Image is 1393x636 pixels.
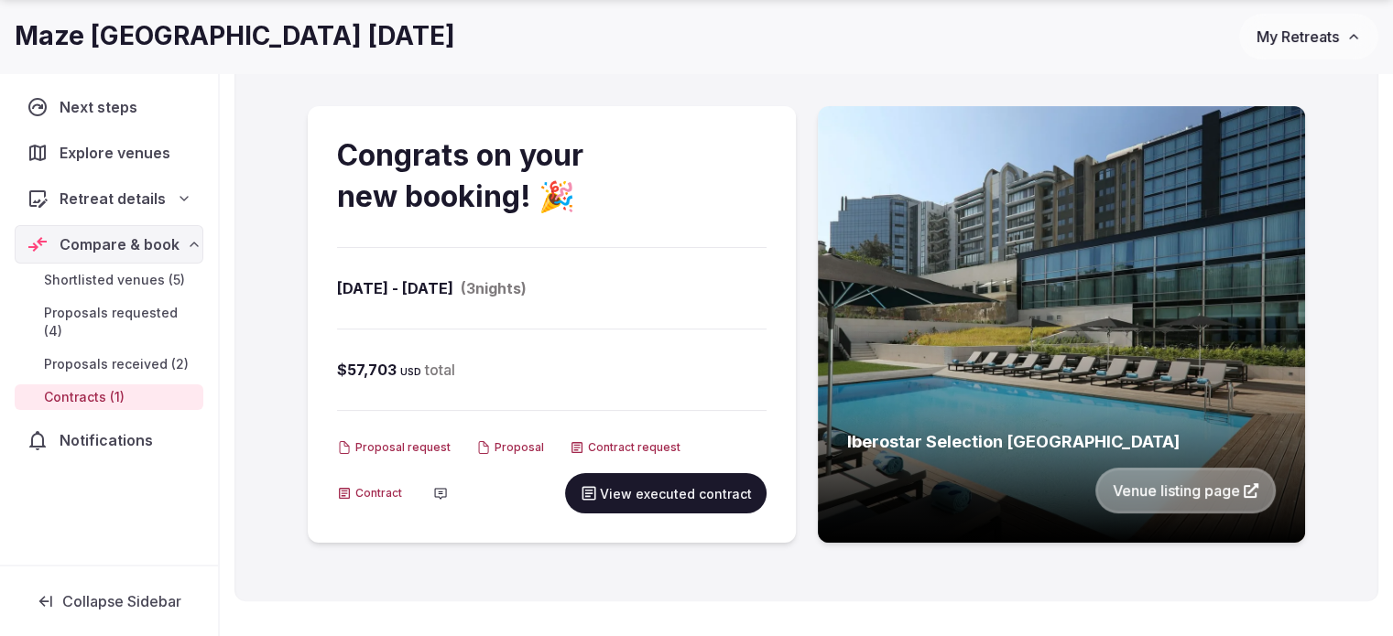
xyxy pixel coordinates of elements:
[1095,468,1276,513] a: Venue listing page
[565,473,767,513] button: View executed contract
[15,421,203,459] a: Notifications
[400,366,421,377] span: USD
[461,277,527,299] span: ( 3 night s )
[15,351,203,377] a: Proposals received (2)
[1257,27,1339,46] span: My Retreats
[337,277,453,299] span: [DATE] - [DATE]
[60,96,145,118] span: Next steps
[15,384,203,410] a: Contracts (1)
[15,300,203,344] a: Proposals requested (4)
[44,304,196,340] span: Proposals requested (4)
[60,233,180,255] span: Compare & book
[337,440,451,456] button: Proposal request
[847,430,1180,453] h4: Iberostar Selection [GEOGRAPHIC_DATA]
[15,581,203,621] button: Collapse Sidebar
[60,188,166,210] span: Retreat details
[15,267,203,293] a: Shortlisted venues (5)
[818,106,1306,543] img: Iberostar Selection Lisboa
[60,142,178,164] span: Explore venues
[337,486,402,501] button: Contract
[60,429,160,451] span: Notifications
[15,88,203,126] a: Next steps
[337,361,397,379] span: $57,703
[15,18,455,54] h1: Maze [GEOGRAPHIC_DATA] [DATE]
[15,134,203,172] a: Explore venues
[44,271,185,289] span: Shortlisted venues (5)
[62,592,181,610] span: Collapse Sidebar
[1239,14,1378,59] button: My Retreats
[570,440,680,456] button: Contract request
[44,355,189,373] span: Proposals received (2)
[44,388,125,406] span: Contracts (1)
[337,135,601,218] h3: Congrats on your new booking! 🎉
[476,440,544,456] button: Proposal
[425,361,455,379] span: total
